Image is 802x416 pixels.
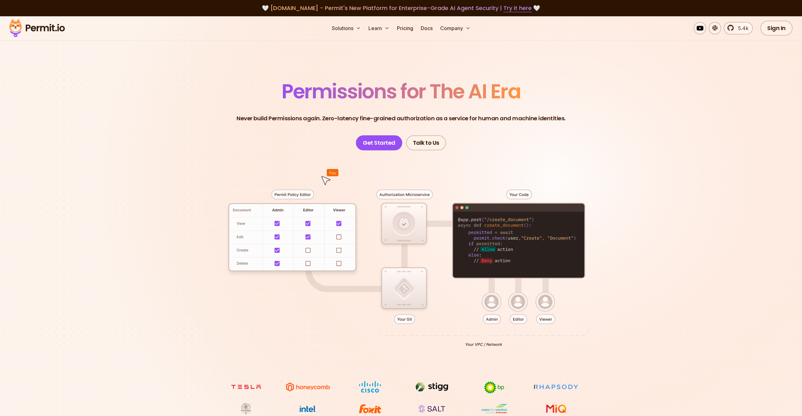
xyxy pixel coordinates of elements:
span: 5.4k [734,24,748,32]
img: Maricopa County Recorder\'s Office [222,403,269,415]
a: Pricing [394,22,416,34]
span: [DOMAIN_NAME] - Permit's New Platform for Enterprise-Grade AI Agent Security | [270,4,532,12]
img: Permit logo [6,18,68,39]
a: Docs [418,22,435,34]
img: Stigg [409,381,456,393]
img: tesla [222,381,269,393]
div: 🤍 🤍 [15,4,787,13]
img: Foxit [346,403,393,415]
img: salt [409,403,456,415]
a: Get Started [356,135,402,150]
a: Try it here [503,4,532,12]
img: Rhapsody Health [533,381,580,393]
img: Cisco [346,381,393,393]
img: Intel [284,403,331,415]
button: Company [438,22,473,34]
a: 5.4k [724,22,753,34]
button: Learn [366,22,392,34]
a: Sign In [760,21,793,36]
img: Honeycomb [284,381,331,393]
p: Never build Permissions again. Zero-latency fine-grained authorization as a service for human and... [237,114,565,123]
img: MIQ [535,403,577,414]
img: bp [471,381,518,394]
a: Talk to Us [406,135,446,150]
span: Permissions for The AI Era [282,77,520,105]
button: Solutions [329,22,363,34]
img: Casa dos Ventos [471,403,518,415]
